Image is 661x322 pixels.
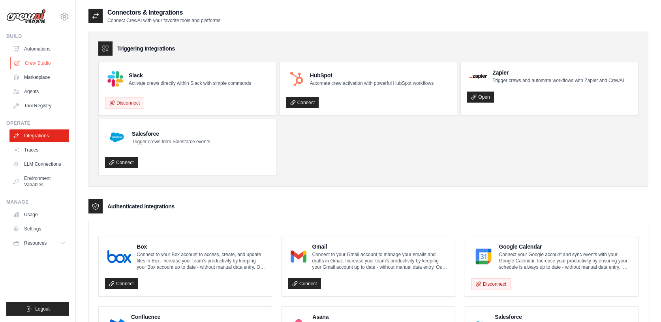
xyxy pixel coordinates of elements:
[9,129,69,142] a: Integrations
[117,45,175,52] h3: Triggering Integrations
[9,85,69,98] a: Agents
[9,237,69,249] button: Resources
[129,71,251,79] h4: Slack
[286,97,319,108] a: Connect
[9,223,69,235] a: Settings
[107,17,220,24] p: Connect CrewAI with your favorite tools and platforms
[35,306,50,312] span: Logout
[312,251,449,270] p: Connect to your Gmail account to manage your emails and drafts in Gmail. Increase your team’s pro...
[310,71,434,79] h4: HubSpot
[6,33,69,39] div: Build
[131,313,265,321] h4: Confluence
[24,240,47,246] span: Resources
[9,144,69,156] a: Traces
[495,313,632,321] h4: Salesforce
[9,158,69,170] a: LLM Connections
[6,9,46,24] img: Logo
[9,208,69,221] a: Usage
[105,157,138,168] a: Connect
[107,202,175,210] h3: Authenticated Integrations
[312,313,449,321] h4: Asana
[469,74,487,79] img: Zapier Logo
[291,249,306,264] img: Gmail Logo
[6,302,69,316] button: Logout
[132,139,210,145] p: Trigger crews from Salesforce events
[9,172,69,191] a: Environment Variables
[471,278,511,290] button: Disconnect
[9,99,69,112] a: Tool Registry
[288,278,321,289] a: Connect
[107,8,220,17] h2: Connectors & Integrations
[9,71,69,84] a: Marketplace
[105,278,138,289] a: Connect
[6,120,69,126] div: Operate
[107,71,123,87] img: Slack Logo
[105,97,144,109] button: Disconnect
[137,251,265,270] p: Connect to your Box account to access, create, and update files in Box. Increase your team’s prod...
[10,57,70,69] a: Crew Studio
[9,43,69,55] a: Automations
[310,80,434,86] p: Automate crew activation with powerful HubSpot workflows
[129,80,251,86] p: Activate crews directly within Slack with simple commands
[474,249,493,264] img: Google Calendar Logo
[312,243,449,251] h4: Gmail
[132,130,210,138] h4: Salesforce
[107,128,126,147] img: Salesforce Logo
[492,77,624,84] p: Trigger crews and automate workflows with Zapier and CrewAI
[499,251,632,270] p: Connect your Google account and sync events with your Google Calendar. Increase your productivity...
[137,243,265,251] h4: Box
[289,71,304,87] img: HubSpot Logo
[492,69,624,77] h4: Zapier
[467,92,494,103] a: Open
[6,199,69,205] div: Manage
[107,249,131,264] img: Box Logo
[499,243,632,251] h4: Google Calendar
